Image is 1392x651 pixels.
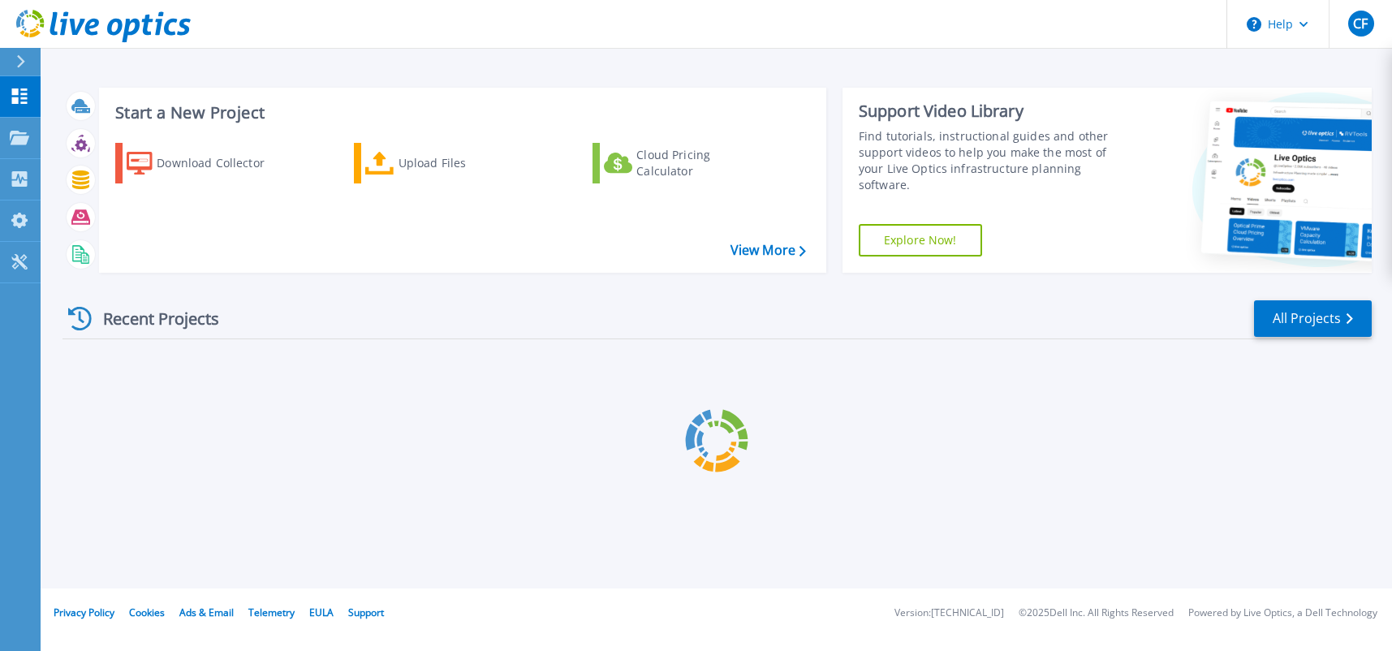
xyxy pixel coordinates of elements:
[894,608,1004,619] li: Version: [TECHNICAL_ID]
[859,128,1127,193] div: Find tutorials, instructional guides and other support videos to help you make the most of your L...
[636,147,766,179] div: Cloud Pricing Calculator
[1188,608,1377,619] li: Powered by Live Optics, a Dell Technology
[859,224,982,257] a: Explore Now!
[179,606,234,619] a: Ads & Email
[157,147,287,179] div: Download Collector
[354,143,535,183] a: Upload Files
[1019,608,1174,619] li: © 2025 Dell Inc. All Rights Reserved
[309,606,334,619] a: EULA
[115,104,805,122] h3: Start a New Project
[348,606,384,619] a: Support
[399,147,528,179] div: Upload Files
[54,606,114,619] a: Privacy Policy
[115,143,296,183] a: Download Collector
[593,143,774,183] a: Cloud Pricing Calculator
[248,606,295,619] a: Telemetry
[730,243,806,258] a: View More
[1254,300,1372,337] a: All Projects
[129,606,165,619] a: Cookies
[1353,17,1368,30] span: CF
[859,101,1127,122] div: Support Video Library
[62,299,241,338] div: Recent Projects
